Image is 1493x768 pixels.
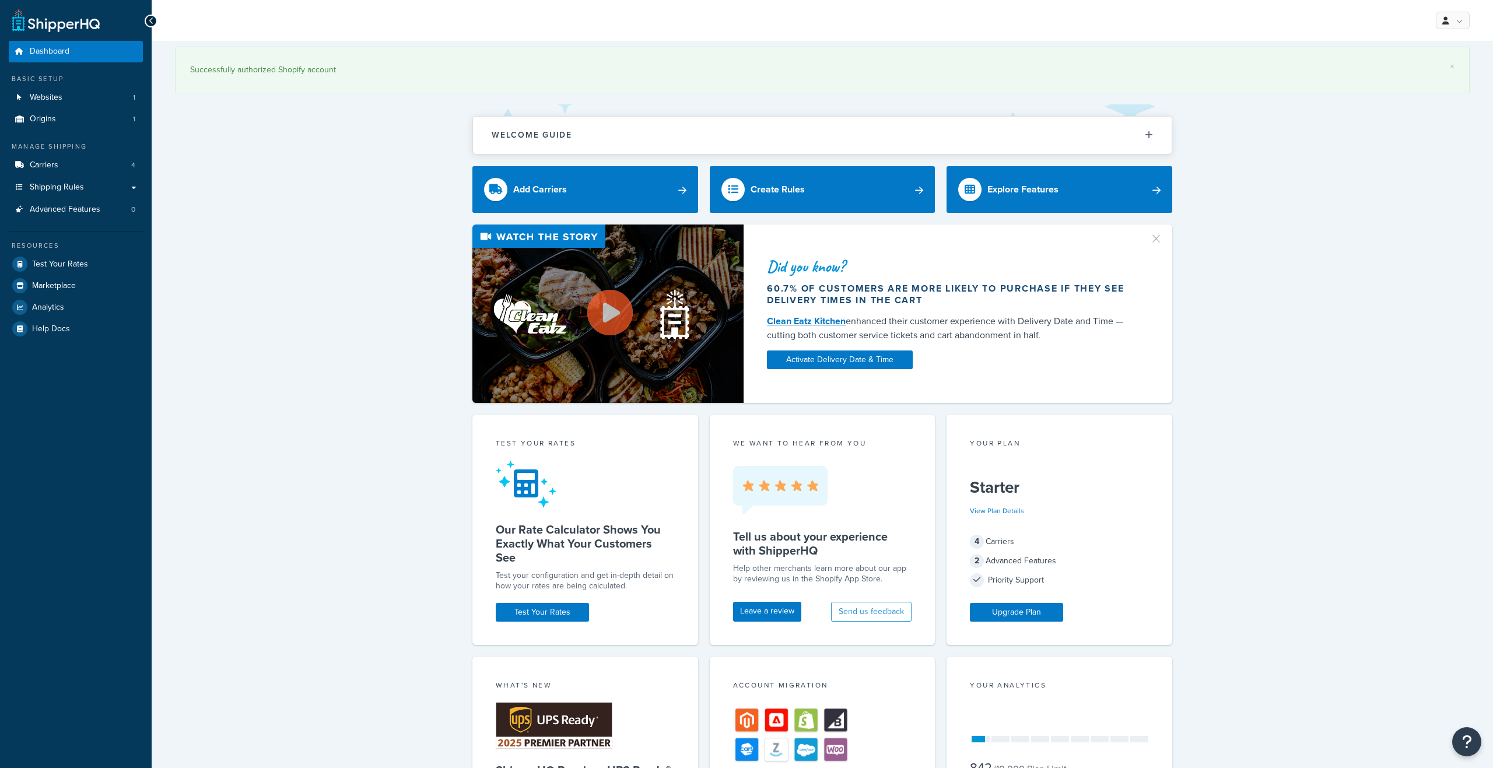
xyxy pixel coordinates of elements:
[190,62,1455,78] div: Successfully authorized Shopify account
[30,205,100,215] span: Advanced Features
[733,529,912,557] h5: Tell us about your experience with ShipperHQ
[9,87,143,108] a: Websites1
[496,680,675,693] div: What's New
[492,131,572,139] h2: Welcome Guide
[987,181,1059,198] div: Explore Features
[30,47,69,57] span: Dashboard
[133,114,135,124] span: 1
[9,155,143,176] li: Carriers
[9,155,143,176] a: Carriers4
[970,603,1063,622] a: Upgrade Plan
[1452,727,1481,756] button: Open Resource Center
[767,314,846,328] a: Clean Eatz Kitchen
[733,438,912,448] p: we want to hear from you
[472,166,698,213] a: Add Carriers
[32,303,64,313] span: Analytics
[32,259,88,269] span: Test Your Rates
[496,438,675,451] div: Test your rates
[9,108,143,130] a: Origins1
[496,603,589,622] a: Test Your Rates
[970,535,984,549] span: 4
[472,225,744,404] img: Video thumbnail
[751,181,805,198] div: Create Rules
[496,522,675,564] h5: Our Rate Calculator Shows You Exactly What Your Customers See
[30,160,58,170] span: Carriers
[9,108,143,130] li: Origins
[9,254,143,275] a: Test Your Rates
[9,177,143,198] a: Shipping Rules
[9,241,143,251] div: Resources
[970,553,1149,569] div: Advanced Features
[131,205,135,215] span: 0
[831,602,912,622] button: Send us feedback
[30,183,84,192] span: Shipping Rules
[710,166,935,213] a: Create Rules
[496,570,675,591] div: Test your configuration and get in-depth detail on how your rates are being calculated.
[767,314,1135,342] div: enhanced their customer experience with Delivery Date and Time — cutting both customer service ti...
[513,181,567,198] div: Add Carriers
[767,258,1135,275] div: Did you know?
[9,74,143,84] div: Basic Setup
[9,199,143,220] li: Advanced Features
[9,142,143,152] div: Manage Shipping
[30,114,56,124] span: Origins
[733,563,912,584] p: Help other merchants learn more about our app by reviewing us in the Shopify App Store.
[970,534,1149,550] div: Carriers
[970,478,1149,497] h5: Starter
[970,506,1024,516] a: View Plan Details
[9,275,143,296] a: Marketplace
[9,297,143,318] a: Analytics
[30,93,62,103] span: Websites
[970,680,1149,693] div: Your Analytics
[970,554,984,568] span: 2
[767,350,913,369] a: Activate Delivery Date & Time
[767,283,1135,306] div: 60.7% of customers are more likely to purchase if they see delivery times in the cart
[32,281,76,291] span: Marketplace
[9,87,143,108] li: Websites
[733,602,801,622] a: Leave a review
[733,680,912,693] div: Account Migration
[970,438,1149,451] div: Your Plan
[1450,62,1455,71] a: ×
[32,324,70,334] span: Help Docs
[131,160,135,170] span: 4
[133,93,135,103] span: 1
[970,572,1149,588] div: Priority Support
[473,117,1172,153] button: Welcome Guide
[9,318,143,339] a: Help Docs
[9,199,143,220] a: Advanced Features0
[9,41,143,62] a: Dashboard
[947,166,1172,213] a: Explore Features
